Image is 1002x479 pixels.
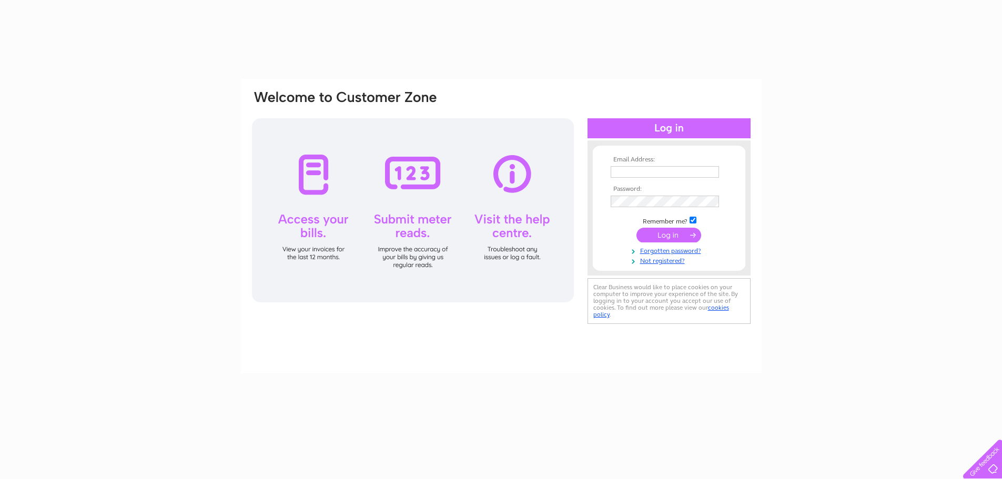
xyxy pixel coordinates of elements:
td: Remember me? [608,215,730,226]
div: Clear Business would like to place cookies on your computer to improve your experience of the sit... [588,278,751,324]
a: cookies policy [593,304,729,318]
th: Password: [608,186,730,193]
input: Submit [636,228,701,242]
a: Not registered? [611,255,730,265]
a: Forgotten password? [611,245,730,255]
th: Email Address: [608,156,730,164]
